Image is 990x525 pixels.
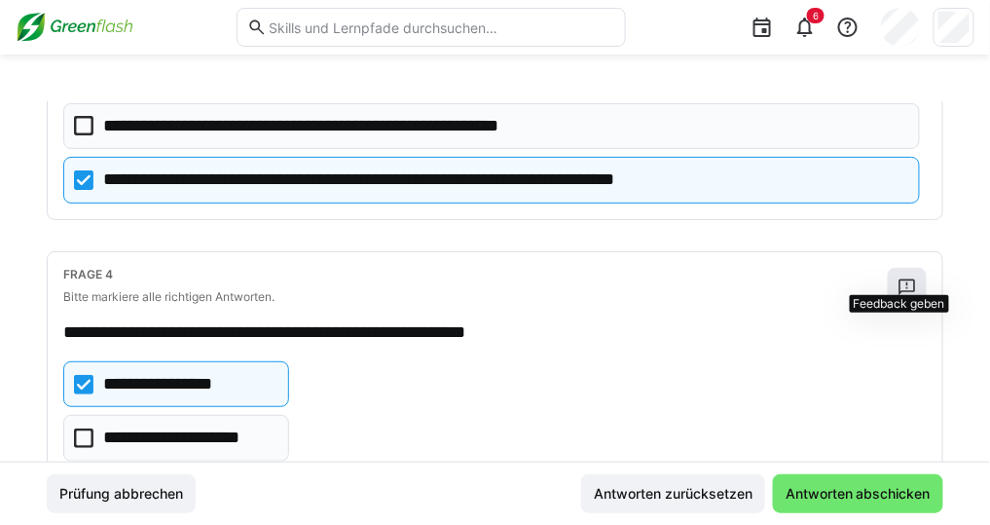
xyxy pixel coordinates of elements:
[56,484,186,504] span: Prüfung abbrechen
[850,295,949,313] div: Feedback geben
[63,289,888,305] p: Bitte markiere alle richtigen Antworten.
[813,10,819,21] span: 6
[773,474,943,513] button: Antworten abschicken
[783,484,934,504] span: Antworten abschicken
[47,474,196,513] button: Prüfung abbrechen
[267,19,615,36] input: Skills und Lernpfade durchsuchen…
[63,268,888,281] h4: Frage 4
[591,484,755,504] span: Antworten zurücksetzen
[581,474,765,513] button: Antworten zurücksetzen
